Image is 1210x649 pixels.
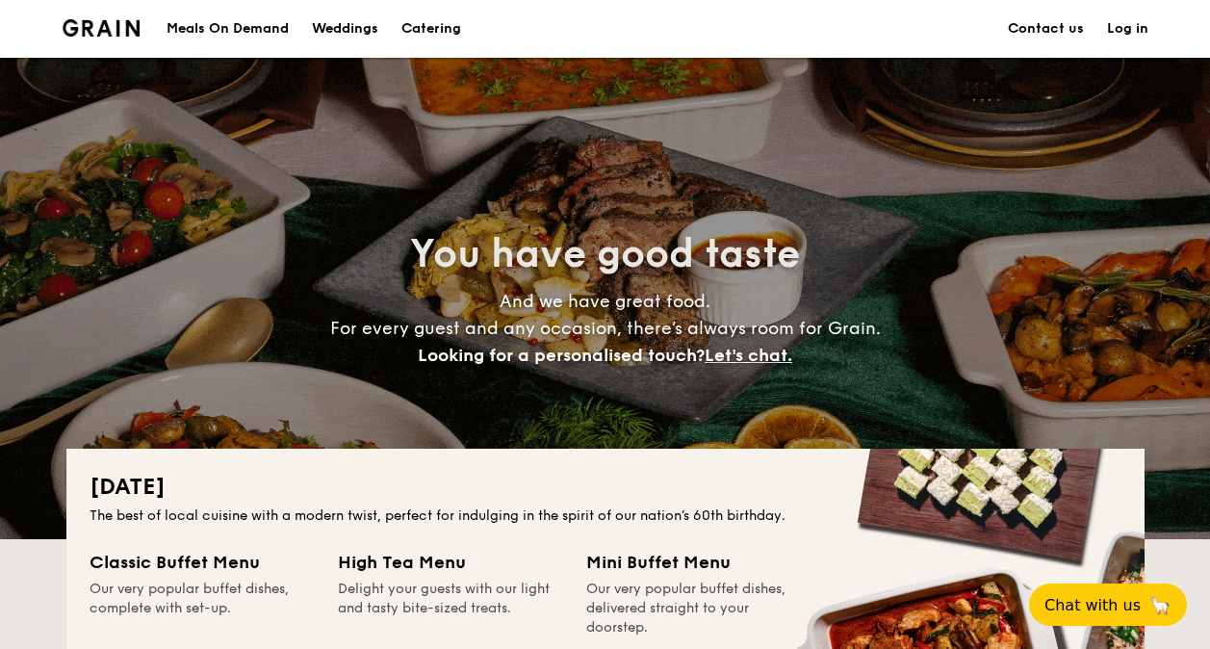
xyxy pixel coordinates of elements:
[90,506,1121,526] div: The best of local cuisine with a modern twist, perfect for indulging in the spirit of our nation’...
[90,549,315,576] div: Classic Buffet Menu
[90,472,1121,503] h2: [DATE]
[586,580,811,637] div: Our very popular buffet dishes, delivered straight to your doorstep.
[63,19,141,37] img: Grain
[418,345,705,366] span: Looking for a personalised touch?
[330,291,881,366] span: And we have great food. For every guest and any occasion, there’s always room for Grain.
[1148,594,1171,616] span: 🦙
[1044,596,1141,614] span: Chat with us
[1029,584,1187,626] button: Chat with us🦙
[63,19,141,37] a: Logotype
[90,580,315,637] div: Our very popular buffet dishes, complete with set-up.
[338,549,563,576] div: High Tea Menu
[705,345,792,366] span: Let's chat.
[410,231,800,277] span: You have good taste
[586,549,811,576] div: Mini Buffet Menu
[338,580,563,637] div: Delight your guests with our light and tasty bite-sized treats.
